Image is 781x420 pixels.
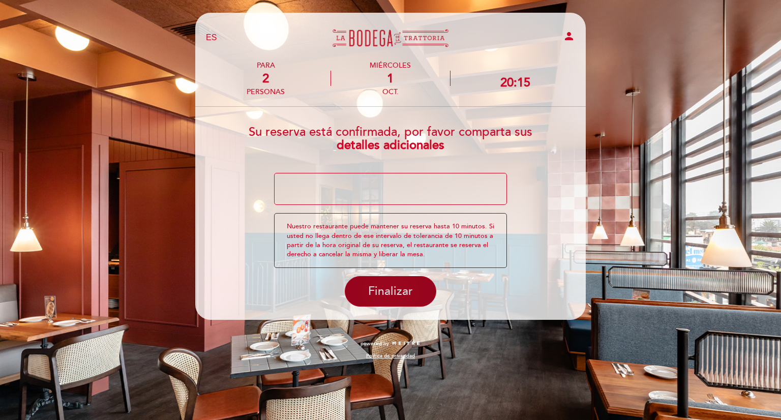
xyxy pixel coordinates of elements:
[247,71,285,86] div: 2
[361,340,420,347] a: powered by
[563,30,575,46] button: person
[392,341,420,346] img: MEITRE
[366,352,415,359] a: Política de privacidad
[331,71,449,86] div: 1
[337,138,444,153] b: detalles adicionales
[247,87,285,96] div: personas
[327,24,454,52] a: La Bodega de la Trattoria - Aviación
[331,61,449,70] div: miércoles
[331,87,449,96] div: oct.
[249,125,532,139] span: Su reserva está confirmada, por favor comparta sus
[247,61,285,70] div: PARA
[361,340,389,347] span: powered by
[345,276,436,307] button: Finalizar
[368,284,413,298] span: Finalizar
[274,213,507,267] div: Nuestro restaurante puede mantener su reserva hasta 10 minutos. Si usted no llega dentro de ese i...
[563,30,575,42] i: person
[500,75,530,90] div: 20:15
